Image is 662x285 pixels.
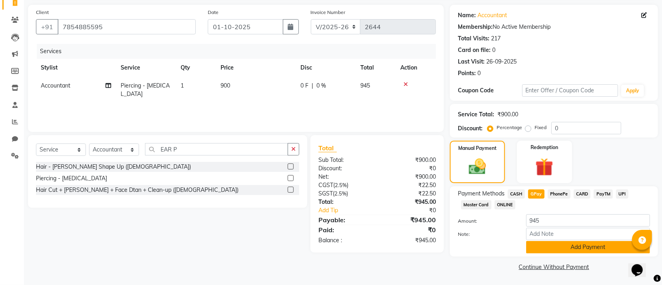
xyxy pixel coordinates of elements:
div: ₹900.00 [377,173,442,181]
div: ₹945.00 [377,198,442,206]
th: Service [116,59,176,77]
th: Price [216,59,296,77]
span: GPay [528,189,545,199]
span: | [312,82,313,90]
span: Master Card [461,200,491,209]
div: ₹22.50 [377,181,442,189]
span: 1 [181,82,184,89]
iframe: chat widget [628,253,654,277]
div: ₹22.50 [377,189,442,198]
div: Service Total: [458,110,494,119]
div: Name: [458,11,476,20]
label: Manual Payment [458,145,497,152]
div: Membership: [458,23,493,31]
a: Add Tip [312,206,388,215]
span: 0 % [316,82,326,90]
div: No Active Membership [458,23,650,31]
th: Disc [296,59,356,77]
div: Card on file: [458,46,491,54]
span: UPI [616,189,628,199]
div: Discount: [458,124,483,133]
span: CASH [508,189,525,199]
span: Piercing - [MEDICAL_DATA] [121,82,170,98]
span: 2.5% [334,190,346,197]
th: Total [356,59,396,77]
input: Search by Name/Mobile/Email/Code [58,19,196,34]
span: Payment Methods [458,189,505,198]
a: Accountant [477,11,507,20]
div: ₹945.00 [377,215,442,225]
div: Payable: [312,215,377,225]
div: 217 [491,34,501,43]
span: PhonePe [548,189,571,199]
span: CGST [318,181,333,189]
div: ₹900.00 [497,110,518,119]
label: Fixed [535,124,547,131]
div: Discount: [312,164,377,173]
th: Action [396,59,436,77]
span: 0 F [300,82,308,90]
div: 26-09-2025 [486,58,517,66]
a: Continue Without Payment [451,263,656,271]
span: Accountant [41,82,70,89]
button: Apply [621,85,644,97]
th: Qty [176,59,216,77]
label: Percentage [497,124,522,131]
div: Coupon Code [458,86,522,95]
div: Total Visits: [458,34,489,43]
button: +91 [36,19,58,34]
img: _cash.svg [463,157,491,177]
div: Balance : [312,236,377,245]
img: _gift.svg [530,156,559,178]
div: ₹945.00 [377,236,442,245]
span: Total [318,144,337,152]
div: ₹0 [377,164,442,173]
div: Hair Cut + [PERSON_NAME] + Face Dtan + Clean-up ([DEMOGRAPHIC_DATA]) [36,186,239,194]
div: ₹0 [377,225,442,235]
span: 2.5% [335,182,347,188]
label: Date [208,9,219,16]
input: Add Note [526,228,650,240]
div: ₹900.00 [377,156,442,164]
label: Note: [452,231,520,238]
label: Invoice Number [311,9,346,16]
div: ( ) [312,181,377,189]
span: PayTM [594,189,613,199]
span: CARD [574,189,591,199]
div: Paid: [312,225,377,235]
div: ₹0 [388,206,442,215]
div: Sub Total: [312,156,377,164]
div: ( ) [312,189,377,198]
div: 0 [477,69,481,78]
input: Amount [526,214,650,227]
input: Enter Offer / Coupon Code [522,84,618,97]
div: Net: [312,173,377,181]
span: ONLINE [495,200,515,209]
div: 0 [492,46,495,54]
label: Client [36,9,49,16]
div: Last Visit: [458,58,485,66]
th: Stylist [36,59,116,77]
span: SGST [318,190,333,197]
button: Add Payment [526,241,650,253]
label: Redemption [531,144,558,151]
span: 945 [360,82,370,89]
label: Amount: [452,217,520,225]
div: Services [37,44,442,59]
input: Search or Scan [145,143,288,155]
div: Total: [312,198,377,206]
div: Hair - [PERSON_NAME] Shape Up ([DEMOGRAPHIC_DATA]) [36,163,191,171]
span: 900 [221,82,230,89]
div: Piercing - [MEDICAL_DATA] [36,174,107,183]
div: Points: [458,69,476,78]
